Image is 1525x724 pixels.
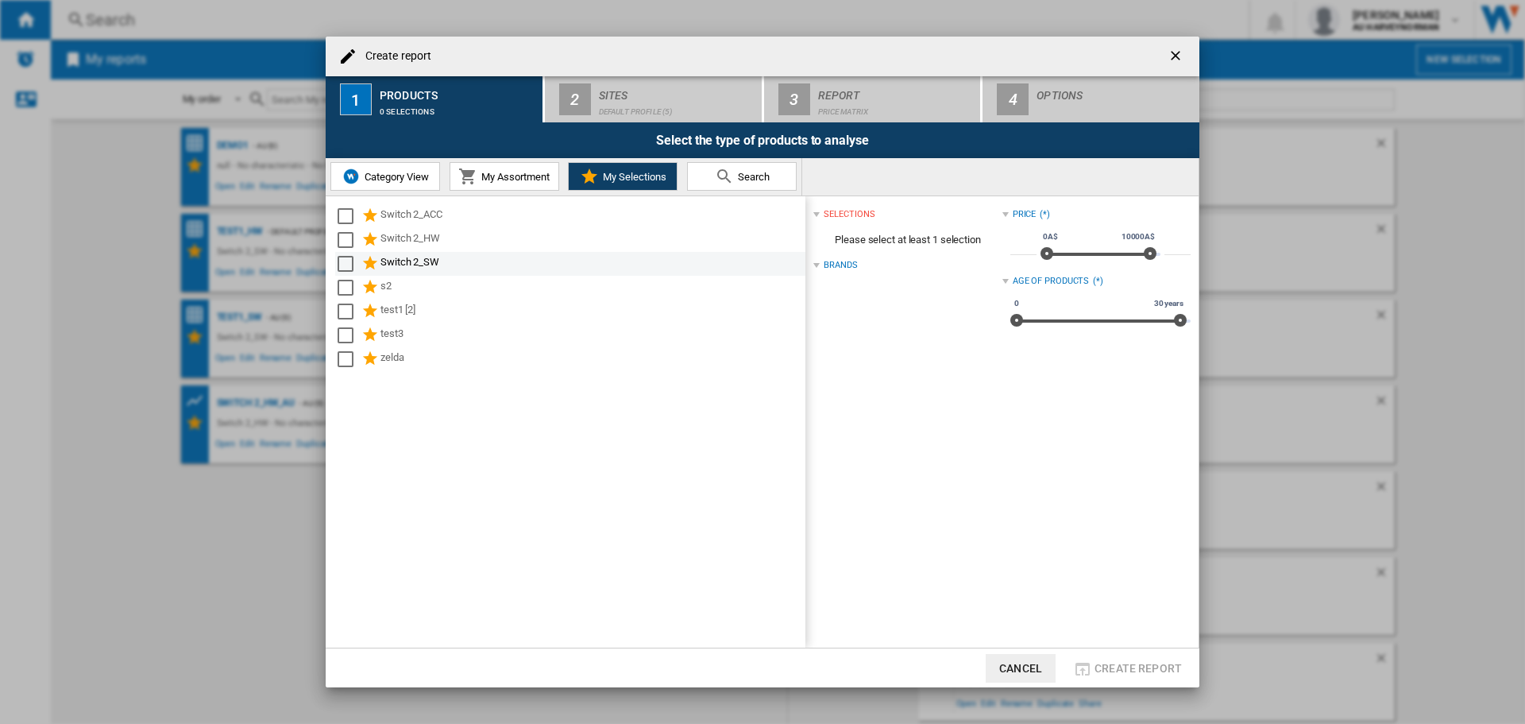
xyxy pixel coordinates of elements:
span: 10000A$ [1119,230,1157,243]
span: Please select at least 1 selection [813,225,1002,255]
div: 0 selections [380,99,536,116]
span: Search [734,171,770,183]
button: 4 Options [983,76,1199,122]
div: 1 [340,83,372,115]
div: 2 [559,83,591,115]
div: Switch 2_HW [380,230,803,250]
div: test3 [380,326,803,345]
md-checkbox: Select [338,278,361,297]
div: 3 [778,83,810,115]
span: Create report [1095,662,1182,675]
span: My Assortment [477,171,550,183]
md-checkbox: Select [338,350,361,369]
div: Options [1037,83,1193,99]
button: 1 Products 0 selections [326,76,544,122]
div: selections [824,208,874,221]
div: Products [380,83,536,99]
ng-md-icon: getI18NText('BUTTONS.CLOSE_DIALOG') [1168,48,1187,67]
button: My Assortment [450,162,559,191]
h4: Create report [357,48,431,64]
md-checkbox: Select [338,254,361,273]
button: My Selections [568,162,678,191]
div: Price Matrix [818,99,975,116]
md-checkbox: Select [338,302,361,321]
md-checkbox: Select [338,207,361,226]
button: 3 Report Price Matrix [764,76,983,122]
div: s2 [380,278,803,297]
span: My Selections [599,171,666,183]
div: Select the type of products to analyse [326,122,1199,158]
img: wiser-icon-blue.png [342,167,361,186]
div: Sites [599,83,755,99]
button: Create report [1068,654,1187,683]
div: Age of products [1013,275,1090,288]
button: 2 Sites Default profile (5) [545,76,763,122]
div: Brands [824,259,857,272]
button: Category View [330,162,440,191]
span: 0A$ [1040,230,1060,243]
span: 0 [1012,297,1021,310]
div: Price [1013,208,1037,221]
div: Report [818,83,975,99]
span: Category View [361,171,429,183]
div: 4 [997,83,1029,115]
md-checkbox: Select [338,326,361,345]
button: Search [687,162,797,191]
div: Switch 2_ACC [380,207,803,226]
md-checkbox: Select [338,230,361,250]
div: Default profile (5) [599,99,755,116]
div: test1 [2] [380,302,803,321]
div: zelda [380,350,803,369]
span: 30 years [1152,297,1186,310]
button: getI18NText('BUTTONS.CLOSE_DIALOG') [1161,41,1193,72]
button: Cancel [986,654,1056,683]
div: Switch 2_SW [380,254,803,273]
